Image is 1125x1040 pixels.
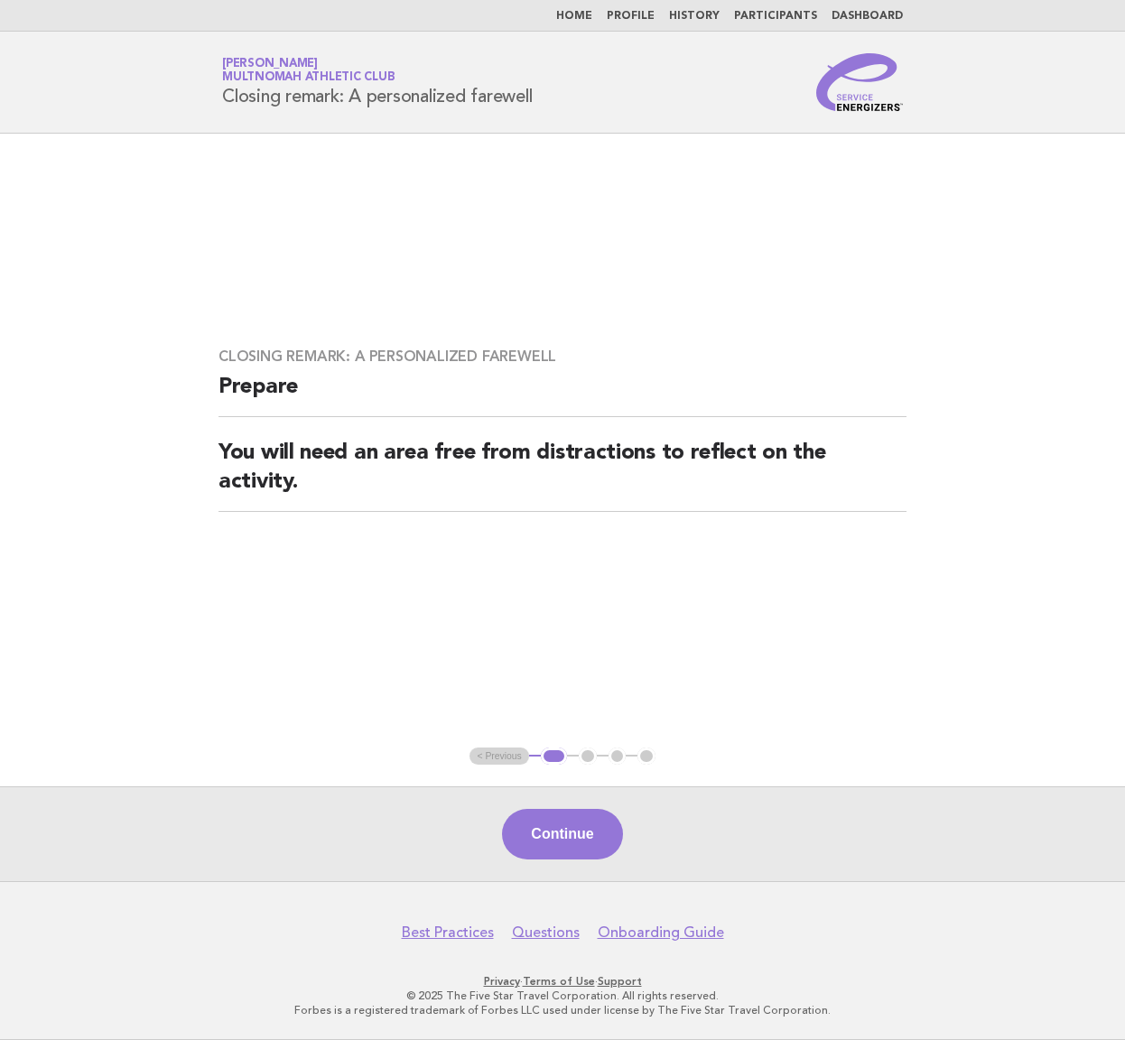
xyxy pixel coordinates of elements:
[218,439,907,512] h2: You will need an area free from distractions to reflect on the activity.
[25,989,1100,1003] p: © 2025 The Five Star Travel Corporation. All rights reserved.
[512,924,580,942] a: Questions
[218,373,907,417] h2: Prepare
[832,11,903,22] a: Dashboard
[598,975,642,988] a: Support
[816,53,903,111] img: Service Energizers
[556,11,592,22] a: Home
[541,747,567,766] button: 1
[222,59,532,106] h1: Closing remark: A personalized farewell
[523,975,595,988] a: Terms of Use
[484,975,520,988] a: Privacy
[502,809,622,859] button: Continue
[25,1003,1100,1017] p: Forbes is a registered trademark of Forbes LLC used under license by The Five Star Travel Corpora...
[25,974,1100,989] p: · ·
[218,348,907,366] h3: Closing remark: A personalized farewell
[598,924,724,942] a: Onboarding Guide
[734,11,817,22] a: Participants
[607,11,655,22] a: Profile
[402,924,494,942] a: Best Practices
[222,58,395,83] a: [PERSON_NAME]Multnomah Athletic Club
[669,11,720,22] a: History
[222,72,395,84] span: Multnomah Athletic Club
